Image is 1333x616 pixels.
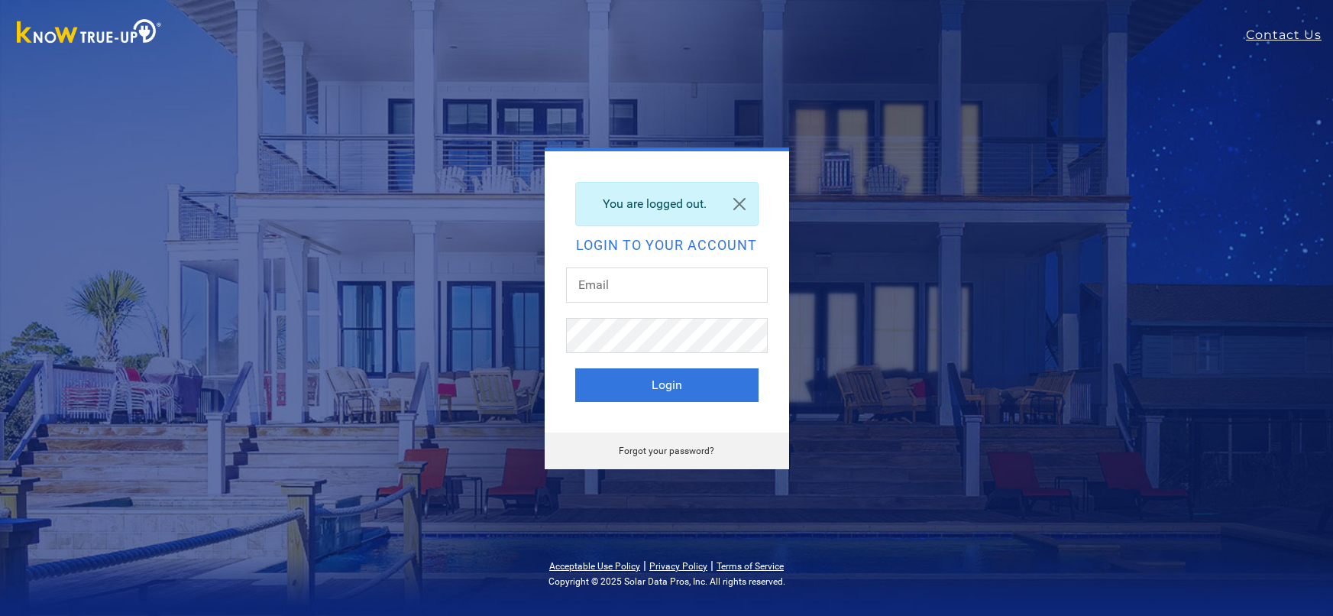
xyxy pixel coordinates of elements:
a: Contact Us [1246,26,1333,44]
h2: Login to your account [575,238,759,252]
button: Login [575,368,759,402]
span: | [643,558,646,572]
img: Know True-Up [9,16,170,50]
a: Forgot your password? [619,446,714,456]
div: You are logged out. [575,182,759,226]
input: Email [566,267,768,303]
span: | [710,558,713,572]
a: Privacy Policy [649,561,707,572]
a: Acceptable Use Policy [549,561,640,572]
a: Terms of Service [717,561,784,572]
a: Close [721,183,758,225]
